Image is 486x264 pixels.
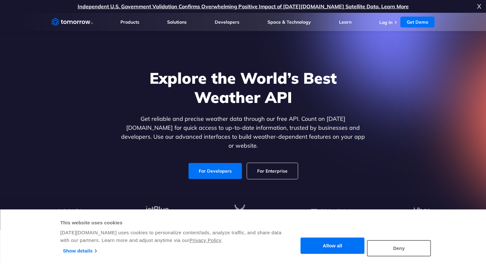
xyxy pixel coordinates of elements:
a: Developers [215,19,239,25]
button: Deny [367,240,431,256]
a: Privacy Policy [189,237,221,243]
a: Learn [339,19,351,25]
div: This website uses cookies [60,219,282,227]
a: For Enterprise [247,163,298,179]
div: [DATE][DOMAIN_NAME] uses cookies to personalize content/ads, analyze traffic, and share data with... [60,229,282,244]
a: Products [120,19,139,25]
a: Show details [63,246,96,256]
a: Get Demo [400,17,435,27]
a: Independent U.S. Government Validation Confirms Overwhelming Positive Impact of [DATE][DOMAIN_NAM... [78,3,409,10]
p: Get reliable and precise weather data through our free API. Count on [DATE][DOMAIN_NAME] for quic... [120,114,366,150]
a: Home link [51,17,93,27]
a: Solutions [167,19,187,25]
a: Space & Technology [267,19,311,25]
button: Allow all [301,238,365,254]
h1: Explore the World’s Best Weather API [120,68,366,107]
a: For Developers [189,163,242,179]
a: Log In [379,19,392,25]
